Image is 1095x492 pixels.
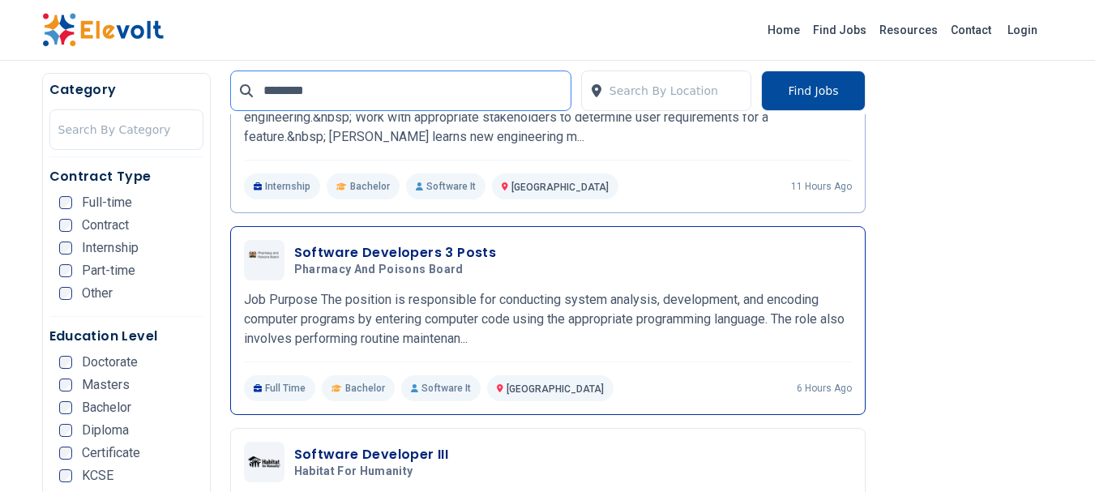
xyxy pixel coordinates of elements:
a: Home [761,17,806,43]
input: Part-time [59,264,72,277]
h3: Software Developer III [294,445,449,464]
h5: Category [49,80,203,100]
span: Pharmacy and Poisons Board [294,263,464,277]
input: Masters [59,379,72,391]
h3: Software Developers 3 Posts [294,243,497,263]
span: Habitat for Humanity [294,464,413,479]
img: Habitat for Humanity [248,456,280,467]
a: Login [998,14,1047,46]
a: Find Jobs [806,17,873,43]
img: Pharmacy and Poisons Board [248,250,280,270]
button: Find Jobs [761,71,865,111]
input: KCSE [59,469,72,482]
p: Full Time [244,375,316,401]
span: Other [82,287,113,300]
input: Contract [59,219,72,232]
a: Resources [873,17,944,43]
span: Doctorate [82,356,138,369]
p: 6 hours ago [797,382,852,395]
span: Full-time [82,196,132,209]
a: MicrosoftSoftware Engineer Internship OpportunitiesMicrosoftResponsibilities Apply engineering pr... [244,38,852,199]
span: KCSE [82,469,113,482]
a: Contact [944,17,998,43]
span: Bachelor [350,180,390,193]
h5: Education Level [49,327,203,346]
p: 11 hours ago [791,180,852,193]
span: Bachelor [82,401,131,414]
span: Internship [82,242,139,255]
a: Pharmacy and Poisons BoardSoftware Developers 3 PostsPharmacy and Poisons BoardJob Purpose The po... [244,240,852,401]
input: Full-time [59,196,72,209]
p: Internship [244,173,321,199]
span: Diploma [82,424,129,437]
input: Diploma [59,424,72,437]
h5: Contract Type [49,167,203,186]
input: Other [59,287,72,300]
input: Doctorate [59,356,72,369]
span: Part-time [82,264,135,277]
input: Internship [59,242,72,255]
iframe: Chat Widget [1014,414,1095,492]
p: Software It [406,173,485,199]
span: [GEOGRAPHIC_DATA] [511,182,609,193]
p: Job Purpose The position is responsible for conducting system analysis, development, and encoding... [244,290,852,349]
span: Masters [82,379,130,391]
span: Bachelor [345,382,385,395]
input: Certificate [59,447,72,460]
span: Contract [82,219,129,232]
span: [GEOGRAPHIC_DATA] [507,383,604,395]
span: Certificate [82,447,140,460]
p: Software It [401,375,481,401]
p: Responsibilities Apply engineering principles to solve complex problems through sound and creativ... [244,88,852,147]
img: Elevolt [42,13,164,47]
input: Bachelor [59,401,72,414]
